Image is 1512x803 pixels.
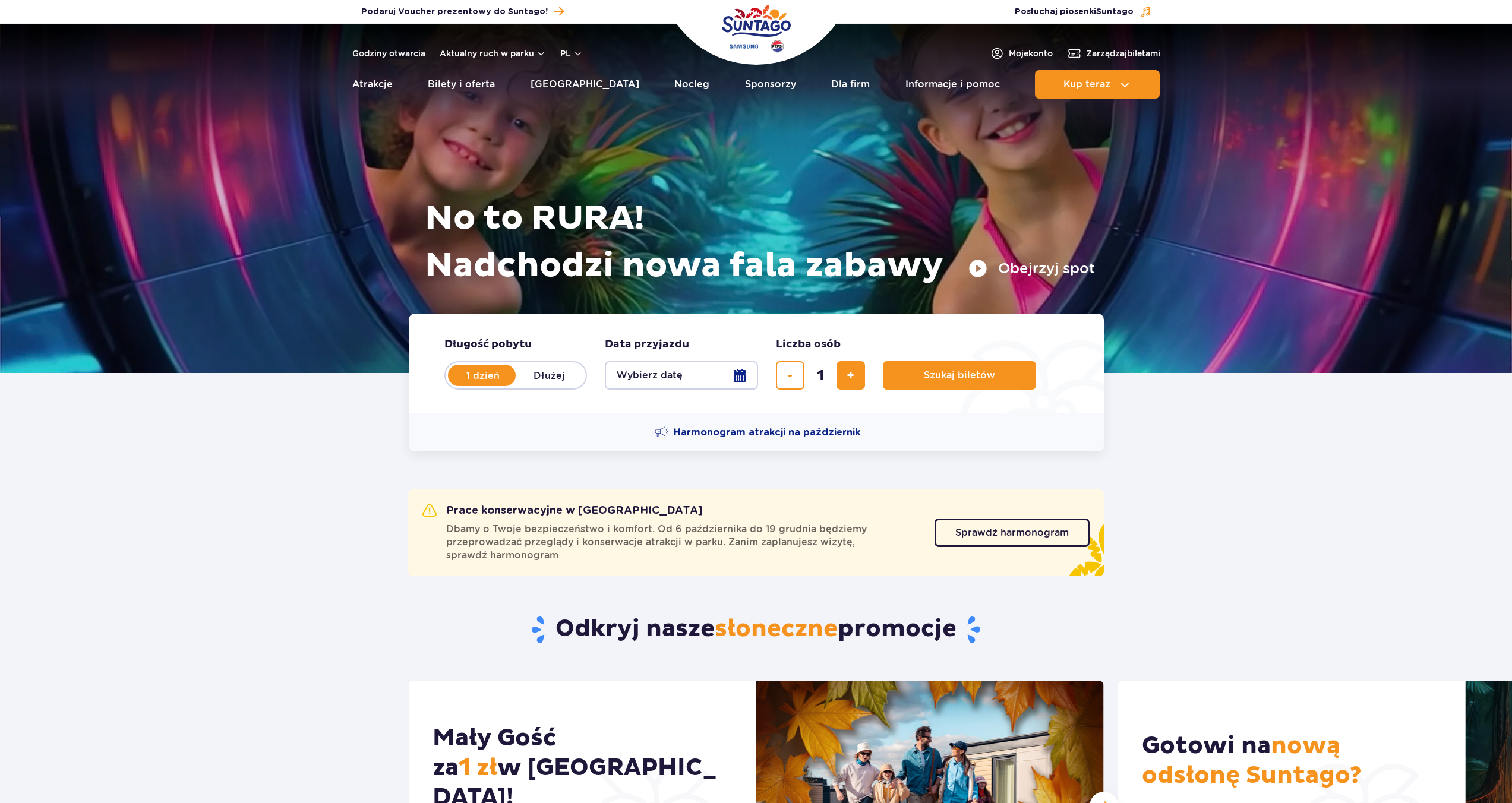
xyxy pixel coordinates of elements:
a: Dla firm [831,70,870,99]
button: dodaj bilet [837,361,865,390]
span: Suntago [1096,8,1134,16]
a: Nocleg [674,70,709,99]
a: Godziny otwarcia [352,48,425,59]
span: Posłuchaj piosenki [1015,6,1134,18]
button: Wybierz datę [605,361,758,390]
span: Szukaj biletów [924,370,995,381]
button: Posłuchaj piosenkiSuntago [1015,6,1151,18]
a: Harmonogram atrakcji na październik [655,425,860,440]
span: Sprawdź harmonogram [955,528,1069,538]
label: 1 dzień [449,363,517,388]
a: [GEOGRAPHIC_DATA] [531,70,639,99]
h2: Prace konserwacyjne w [GEOGRAPHIC_DATA] [422,504,703,518]
label: Dłużej [516,363,583,388]
span: Zarządzaj biletami [1086,48,1160,59]
span: Długość pobytu [444,337,532,352]
span: Podaruj Voucher prezentowy do Suntago! [361,6,548,18]
button: Obejrzyj spot [968,259,1095,278]
a: Sponsorzy [745,70,796,99]
a: Informacje i pomoc [905,70,1000,99]
button: pl [560,48,583,59]
span: Moje konto [1009,48,1053,59]
button: Kup teraz [1035,70,1160,99]
input: liczba biletów [806,361,835,390]
a: Mojekonto [990,46,1053,61]
span: nową odsłonę Suntago? [1142,731,1362,791]
span: Harmonogram atrakcji na październik [674,426,860,439]
h2: Odkryj nasze promocje [408,614,1104,645]
h1: No to RURA! Nadchodzi nowa fala zabawy [425,195,1095,290]
a: Sprawdź harmonogram [935,519,1090,547]
button: Szukaj biletów [883,361,1036,390]
button: Aktualny ruch w parku [440,49,546,58]
span: Kup teraz [1063,79,1110,90]
h2: Gotowi na [1142,731,1442,791]
a: Atrakcje [352,70,393,99]
span: Dbamy o Twoje bezpieczeństwo i komfort. Od 6 października do 19 grudnia będziemy przeprowadzać pr... [446,523,920,562]
a: Bilety i oferta [428,70,495,99]
span: 1 zł [459,753,497,783]
span: Liczba osób [776,337,841,352]
span: słoneczne [715,614,838,644]
form: Planowanie wizyty w Park of Poland [409,314,1104,413]
a: Zarządzajbiletami [1067,46,1160,61]
a: Podaruj Voucher prezentowy do Suntago! [361,4,564,20]
span: Data przyjazdu [605,337,689,352]
button: usuń bilet [776,361,804,390]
